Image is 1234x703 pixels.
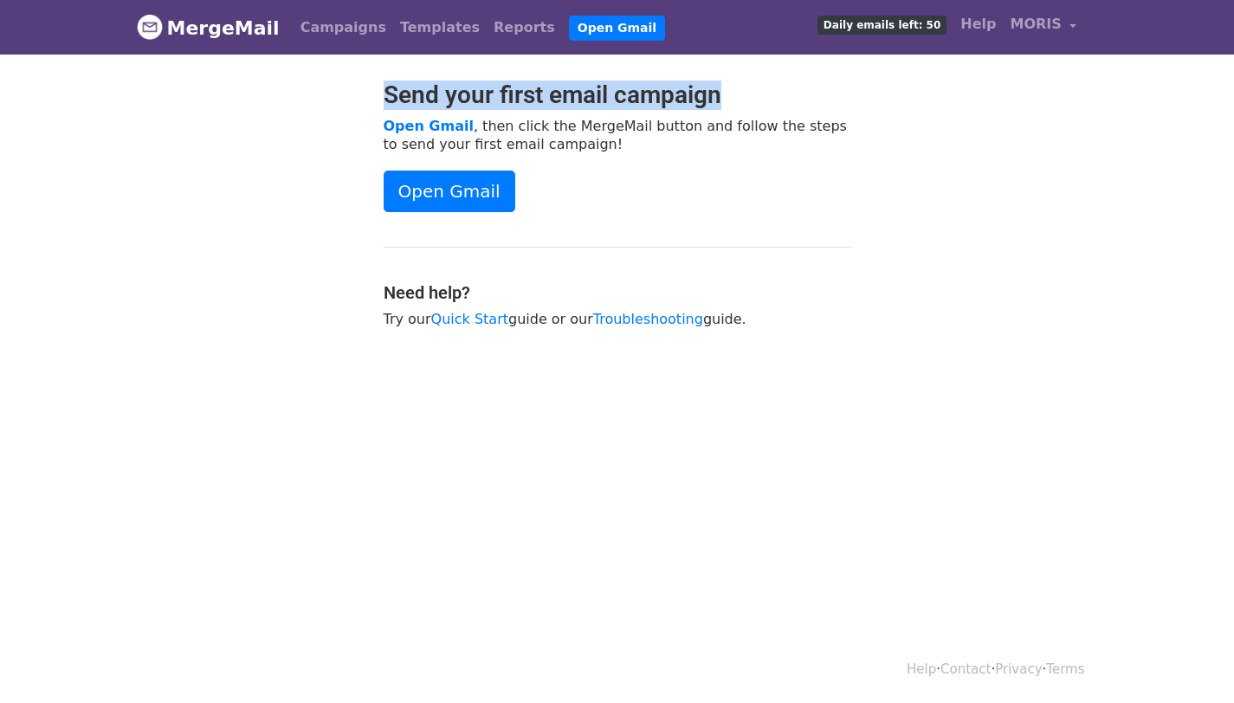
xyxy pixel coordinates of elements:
[384,171,515,212] a: Open Gmail
[907,661,936,677] a: Help
[995,661,1042,677] a: Privacy
[294,10,393,45] a: Campaigns
[384,310,851,328] p: Try our guide or our guide.
[384,282,851,303] h4: Need help?
[393,10,487,45] a: Templates
[137,10,280,46] a: MergeMail
[384,117,851,153] p: , then click the MergeMail button and follow the steps to send your first email campaign!
[431,311,508,327] a: Quick Start
[593,311,703,327] a: Troubleshooting
[569,16,665,41] a: Open Gmail
[1147,620,1234,703] iframe: Chat Widget
[1011,14,1062,35] span: MORIS
[384,81,851,110] h2: Send your first email campaign
[1004,7,1084,48] a: MORIS
[1046,661,1084,677] a: Terms
[487,10,562,45] a: Reports
[817,16,946,35] span: Daily emails left: 50
[811,7,953,42] a: Daily emails left: 50
[384,118,474,134] a: Open Gmail
[137,14,163,40] img: MergeMail logo
[953,7,1003,42] a: Help
[940,661,991,677] a: Contact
